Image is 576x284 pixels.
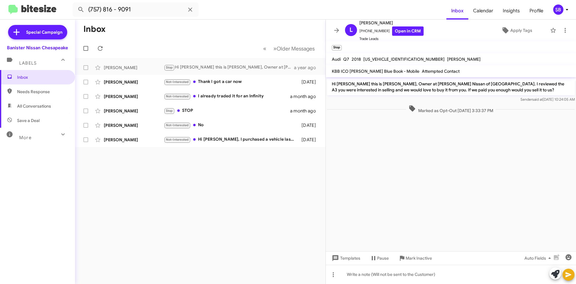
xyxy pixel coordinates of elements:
[520,253,558,264] button: Auto Fields
[164,107,290,114] div: STOP
[166,80,189,84] span: Not-Interested
[377,253,389,264] span: Pause
[548,5,569,15] button: SB
[447,56,481,62] span: [PERSON_NAME]
[332,45,342,50] small: Stop
[298,79,321,85] div: [DATE]
[277,45,315,52] span: Older Messages
[298,137,321,143] div: [DATE]
[343,56,349,62] span: Q7
[104,137,164,143] div: [PERSON_NAME]
[525,2,548,20] a: Profile
[406,253,432,264] span: Mark Inactive
[17,103,51,109] span: All Conversations
[260,42,318,55] nav: Page navigation example
[164,78,298,85] div: Thank I got a car now
[363,56,445,62] span: [US_VEHICLE_IDENTIFICATION_NUMBER]
[532,97,543,102] span: said at
[359,19,424,26] span: [PERSON_NAME]
[166,66,173,69] span: Stop
[446,2,468,20] a: Inbox
[290,93,321,99] div: a month ago
[352,56,361,62] span: 2018
[359,36,424,42] span: Trade Leads
[263,45,266,52] span: «
[104,108,164,114] div: [PERSON_NAME]
[166,94,189,98] span: Not-Interested
[422,69,460,74] span: Attempted Contact
[164,136,298,143] div: Hi [PERSON_NAME], I purchased a vehicle last week, thanks...
[17,118,40,124] span: Save a Deal
[553,5,563,15] div: SB
[166,109,173,113] span: Stop
[104,65,164,71] div: [PERSON_NAME]
[259,42,270,55] button: Previous
[164,64,294,71] div: Hi [PERSON_NAME] this is [PERSON_NAME], Owner at [PERSON_NAME] Nissan of [GEOGRAPHIC_DATA]. I rev...
[17,74,68,80] span: Inbox
[273,45,277,52] span: »
[468,2,498,20] a: Calendar
[17,89,68,95] span: Needs Response
[294,65,321,71] div: a year ago
[392,26,424,36] a: Open in CRM
[332,56,341,62] span: Audi
[83,24,106,34] h1: Inbox
[365,253,394,264] button: Pause
[290,108,321,114] div: a month ago
[359,26,424,36] span: [PHONE_NUMBER]
[166,138,189,142] span: Not-Interested
[510,25,532,36] span: Apply Tags
[406,105,496,114] span: Marked as Opt-Out [DATE] 3:33:37 PM
[7,45,68,51] div: Banister Nissan Chesapeake
[8,25,67,39] a: Special Campaign
[19,60,37,66] span: Labels
[73,2,199,17] input: Search
[524,253,553,264] span: Auto Fields
[486,25,547,36] button: Apply Tags
[520,97,575,102] span: Sender [DATE] 10:24:05 AM
[394,253,437,264] button: Mark Inactive
[498,2,525,20] a: Insights
[349,25,353,35] span: L
[164,122,298,129] div: No
[166,123,189,127] span: Not-Interested
[298,122,321,128] div: [DATE]
[331,253,360,264] span: Templates
[327,78,575,95] p: Hi [PERSON_NAME] this is [PERSON_NAME], Owner at [PERSON_NAME] Nissan of [GEOGRAPHIC_DATA]. I rev...
[326,253,365,264] button: Templates
[270,42,318,55] button: Next
[104,79,164,85] div: [PERSON_NAME]
[332,69,419,74] span: KBB ICO [PERSON_NAME] Blue Book - Mobile
[104,122,164,128] div: [PERSON_NAME]
[19,135,31,140] span: More
[164,93,290,100] div: I already traded it for an Infinity
[104,93,164,99] div: [PERSON_NAME]
[26,29,62,35] span: Special Campaign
